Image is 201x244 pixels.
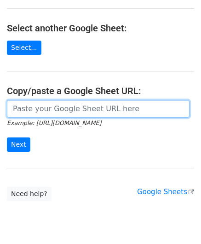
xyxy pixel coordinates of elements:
[7,100,190,118] input: Paste your Google Sheet URL here
[7,41,41,55] a: Select...
[7,85,194,96] h4: Copy/paste a Google Sheet URL:
[155,200,201,244] iframe: Chat Widget
[7,119,101,126] small: Example: [URL][DOMAIN_NAME]
[7,137,30,152] input: Next
[7,187,52,201] a: Need help?
[7,23,194,34] h4: Select another Google Sheet:
[137,188,194,196] a: Google Sheets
